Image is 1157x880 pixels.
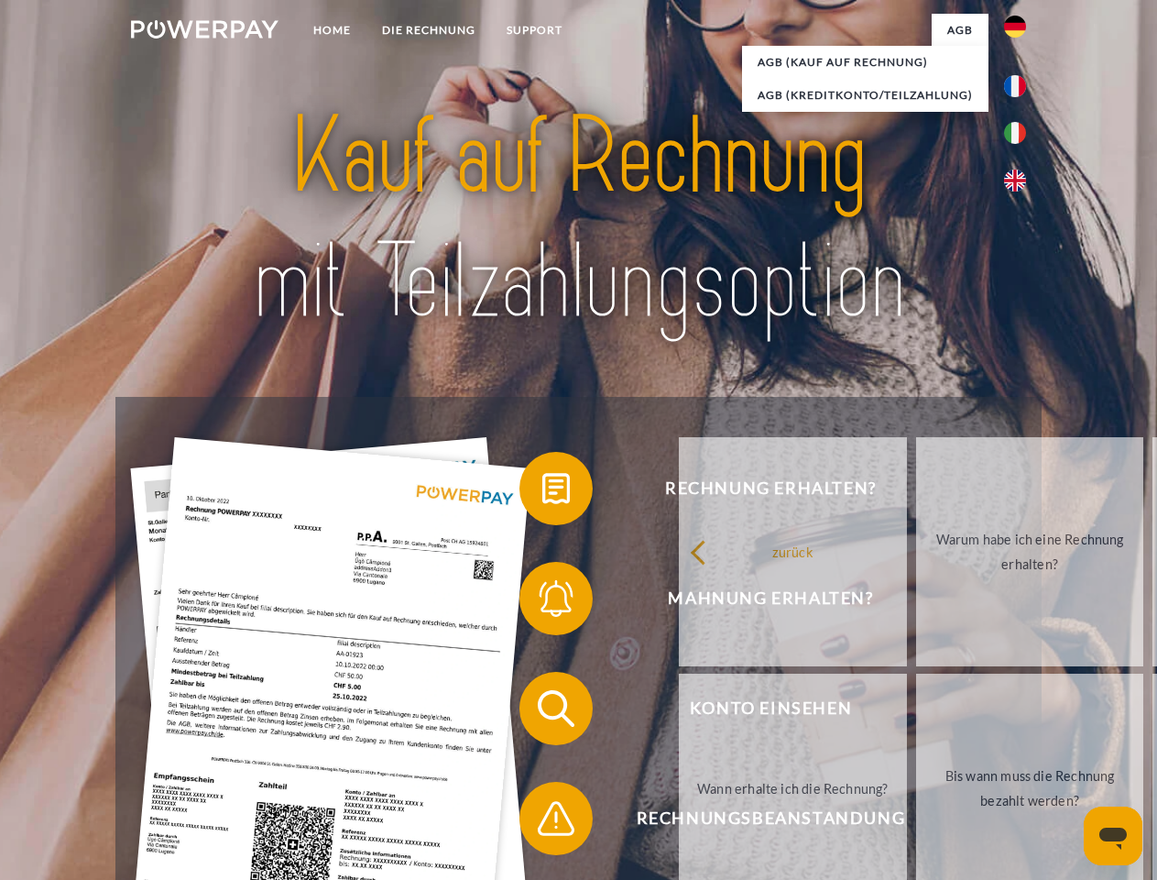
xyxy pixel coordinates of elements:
iframe: Schaltfläche zum Öffnen des Messaging-Fensters [1084,807,1142,865]
img: it [1004,122,1026,144]
button: Rechnung erhalten? [519,452,996,525]
a: AGB (Kauf auf Rechnung) [742,46,988,79]
img: qb_warning.svg [533,796,579,841]
a: Home [298,14,366,47]
img: title-powerpay_de.svg [175,88,982,351]
img: qb_bill.svg [533,466,579,511]
img: en [1004,170,1026,192]
a: DIE RECHNUNG [366,14,491,47]
button: Mahnung erhalten? [519,562,996,635]
img: qb_bell.svg [533,576,579,621]
a: AGB (Kreditkonto/Teilzahlung) [742,79,988,112]
div: Wann erhalte ich die Rechnung? [690,775,896,800]
a: SUPPORT [491,14,578,47]
a: agb [932,14,988,47]
div: Warum habe ich eine Rechnung erhalten? [927,527,1133,577]
img: fr [1004,75,1026,97]
img: de [1004,16,1026,38]
div: zurück [690,539,896,564]
button: Konto einsehen [519,672,996,745]
img: logo-powerpay-white.svg [131,20,278,38]
button: Rechnungsbeanstandung [519,782,996,855]
img: qb_search.svg [533,686,579,731]
div: Bis wann muss die Rechnung bezahlt werden? [927,764,1133,813]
